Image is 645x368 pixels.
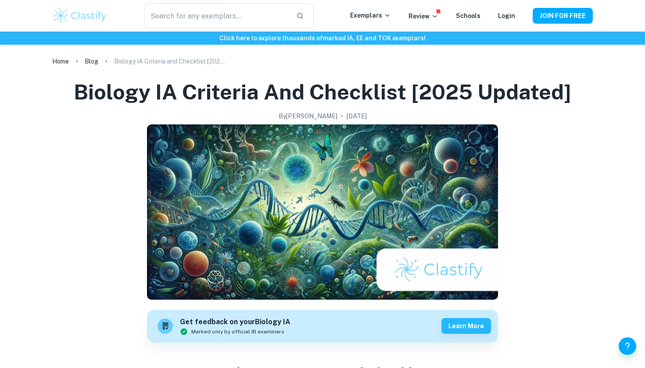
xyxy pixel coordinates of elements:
a: Home [52,55,69,67]
button: Help and Feedback [619,337,636,355]
a: Get feedback on yourBiology IAMarked only by official IB examinersLearn more [147,310,498,343]
a: Schools [456,12,480,19]
input: Search for any exemplars... [144,4,289,28]
button: Learn more [441,318,491,334]
img: Clastify logo [52,7,108,25]
button: JOIN FOR FREE [533,8,593,24]
h6: Click here to explore thousands of marked IA, EE and TOK exemplars ! [2,33,643,43]
p: Review [408,11,438,21]
p: • [341,111,343,121]
a: Login [498,12,515,19]
p: Biology IA Criteria and Checklist [2025 updated] [114,57,228,66]
span: Marked only by official IB examiners [191,328,284,336]
img: Biology IA Criteria and Checklist [2025 updated] cover image [147,124,498,300]
h2: By [PERSON_NAME] [279,111,337,121]
p: Exemplars [350,11,391,20]
a: Blog [85,55,98,67]
h6: Get feedback on your Biology IA [180,317,290,328]
h2: [DATE] [347,111,367,121]
h1: Biology IA Criteria and Checklist [2025 updated] [74,78,571,106]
